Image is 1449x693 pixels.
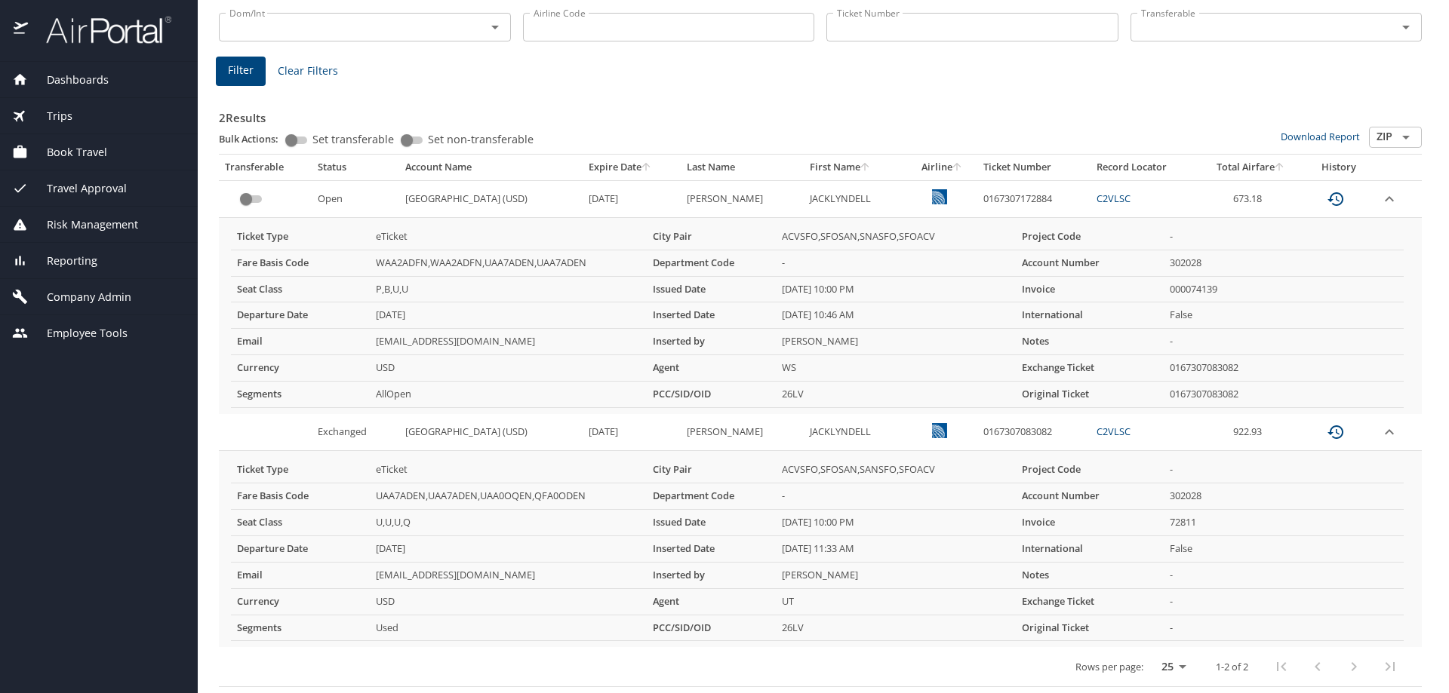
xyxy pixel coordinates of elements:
[228,61,254,80] span: Filter
[583,155,681,180] th: Expire Date
[1164,382,1404,408] td: 0167307083082
[312,180,399,217] td: Open
[1075,662,1143,672] p: Rows per page:
[583,414,681,451] td: [DATE]
[1016,457,1164,483] th: Project Code
[1091,155,1198,180] th: Record Locator
[776,615,1016,641] td: 26LV
[225,161,306,174] div: Transferable
[28,144,107,161] span: Book Travel
[14,15,29,44] img: icon-airportal.png
[647,302,776,329] th: Inserted Date
[1198,414,1303,451] td: 922.93
[370,382,647,408] td: AllOpen
[231,483,370,509] th: Fare Basis Code
[399,180,583,217] td: [GEOGRAPHIC_DATA] (USD)
[272,57,344,85] button: Clear Filters
[1164,276,1404,302] td: 000074139
[641,163,652,173] button: sort
[231,457,1404,641] table: more info about unused tickets
[1016,588,1164,615] th: Exchange Ticket
[776,302,1016,329] td: [DATE] 10:46 AM
[231,224,1404,408] table: more info about unused tickets
[1164,329,1404,355] td: -
[231,224,370,250] th: Ticket Type
[932,423,947,438] img: United Airlines
[231,382,370,408] th: Segments
[1097,425,1131,438] a: C2VLSC
[952,163,963,173] button: sort
[485,17,506,38] button: Open
[1395,127,1417,148] button: Open
[776,509,1016,535] td: [DATE] 10:00 PM
[776,535,1016,562] td: [DATE] 11:33 AM
[219,100,1422,127] h3: 2 Results
[647,250,776,276] th: Department Code
[231,302,370,329] th: Departure Date
[907,155,977,180] th: Airline
[231,535,370,562] th: Departure Date
[647,276,776,302] th: Issued Date
[370,224,647,250] td: eTicket
[312,414,399,451] td: Exchanged
[776,483,1016,509] td: -
[583,180,681,217] td: [DATE]
[216,57,266,86] button: Filter
[1164,535,1404,562] td: False
[1216,662,1248,672] p: 1-2 of 2
[231,355,370,382] th: Currency
[647,562,776,588] th: Inserted by
[1164,509,1404,535] td: 72811
[370,276,647,302] td: P,B,U,U
[219,132,291,146] p: Bulk Actions:
[231,329,370,355] th: Email
[776,562,1016,588] td: [PERSON_NAME]
[647,355,776,382] th: Agent
[647,509,776,535] th: Issued Date
[370,509,647,535] td: U,U,U,Q
[1275,163,1285,173] button: sort
[647,224,776,250] th: City Pair
[219,155,1422,688] table: custom pagination table
[681,414,804,451] td: [PERSON_NAME]
[231,588,370,615] th: Currency
[776,382,1016,408] td: 26LV
[231,509,370,535] th: Seat Class
[28,253,97,269] span: Reporting
[278,62,338,81] span: Clear Filters
[1198,155,1303,180] th: Total Airfare
[647,615,776,641] th: PCC/SID/OID
[977,414,1091,451] td: 0167307083082
[1016,329,1164,355] th: Notes
[647,483,776,509] th: Department Code
[1016,562,1164,588] th: Notes
[370,457,647,483] td: eTicket
[312,155,399,180] th: Status
[1380,423,1398,441] button: expand row
[1164,562,1404,588] td: -
[1016,483,1164,509] th: Account Number
[399,414,583,451] td: [GEOGRAPHIC_DATA] (USD)
[370,535,647,562] td: [DATE]
[28,289,131,305] span: Company Admin
[977,155,1091,180] th: Ticket Number
[1149,655,1192,678] select: rows per page
[1164,457,1404,483] td: -
[1016,302,1164,329] th: International
[1198,180,1303,217] td: 673.18
[1281,130,1360,143] a: Download Report
[370,562,647,588] td: [EMAIL_ADDRESS][DOMAIN_NAME]
[647,588,776,615] th: Agent
[1164,483,1404,509] td: 302028
[1016,382,1164,408] th: Original Ticket
[1164,224,1404,250] td: -
[370,302,647,329] td: [DATE]
[647,329,776,355] th: Inserted by
[1164,588,1404,615] td: -
[231,562,370,588] th: Email
[1016,509,1164,535] th: Invoice
[28,325,128,342] span: Employee Tools
[681,180,804,217] td: [PERSON_NAME]
[28,72,109,88] span: Dashboards
[860,163,871,173] button: sort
